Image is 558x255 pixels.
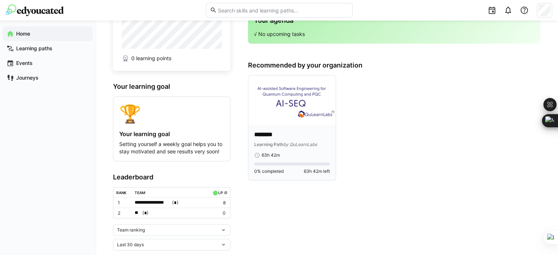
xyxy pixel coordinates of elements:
[131,55,171,62] span: 0 learning points
[254,142,283,147] span: Learning Path
[211,200,226,206] p: 8
[262,152,280,158] span: 63h 42m
[211,210,226,216] p: 0
[254,30,535,38] p: √ No upcoming tasks
[119,141,224,155] p: Setting yourself a weekly goal helps you to stay motivated and see results very soon!
[113,83,230,91] h3: Your learning goal
[217,7,348,14] input: Search skills and learning paths…
[254,168,284,174] span: 0% completed
[135,190,145,195] div: Team
[304,168,330,174] span: 63h 42m left
[113,173,230,181] h3: Leaderboard
[218,190,223,195] div: LP
[118,200,129,206] p: 1
[172,199,178,207] span: ( )
[248,76,336,125] img: image
[119,103,224,124] div: 🏆
[224,189,227,195] a: ø
[117,242,144,248] span: Last 30 days
[116,190,127,195] div: Rank
[248,61,540,69] h3: Recommended by your organization
[118,210,129,216] p: 2
[254,17,535,25] h3: Your agenda
[283,142,317,147] span: by QuLearnLabs
[142,209,149,217] span: ( )
[117,227,145,233] span: Team ranking
[119,130,224,138] h4: Your learning goal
